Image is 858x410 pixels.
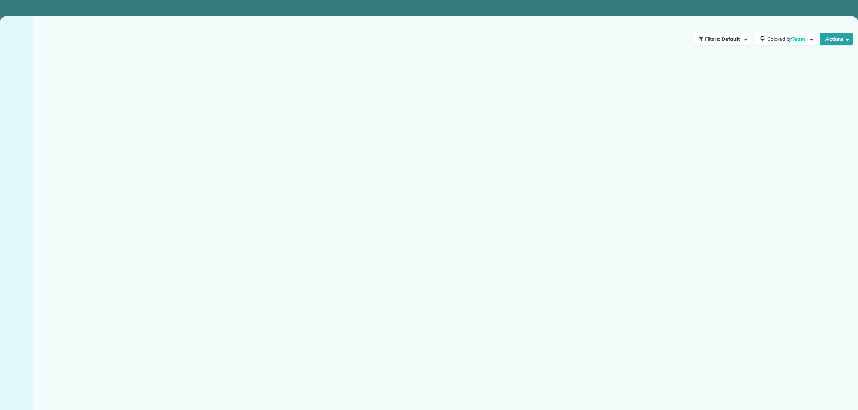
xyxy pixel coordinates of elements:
span: Default [721,36,740,42]
button: Filters: Default [694,32,751,45]
span: Colored by [767,36,808,42]
span: Team [792,36,806,42]
button: Actions [820,32,853,45]
span: Filters: [705,36,720,42]
a: Filters: Default [690,32,751,45]
button: Colored byTeam [755,32,817,45]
